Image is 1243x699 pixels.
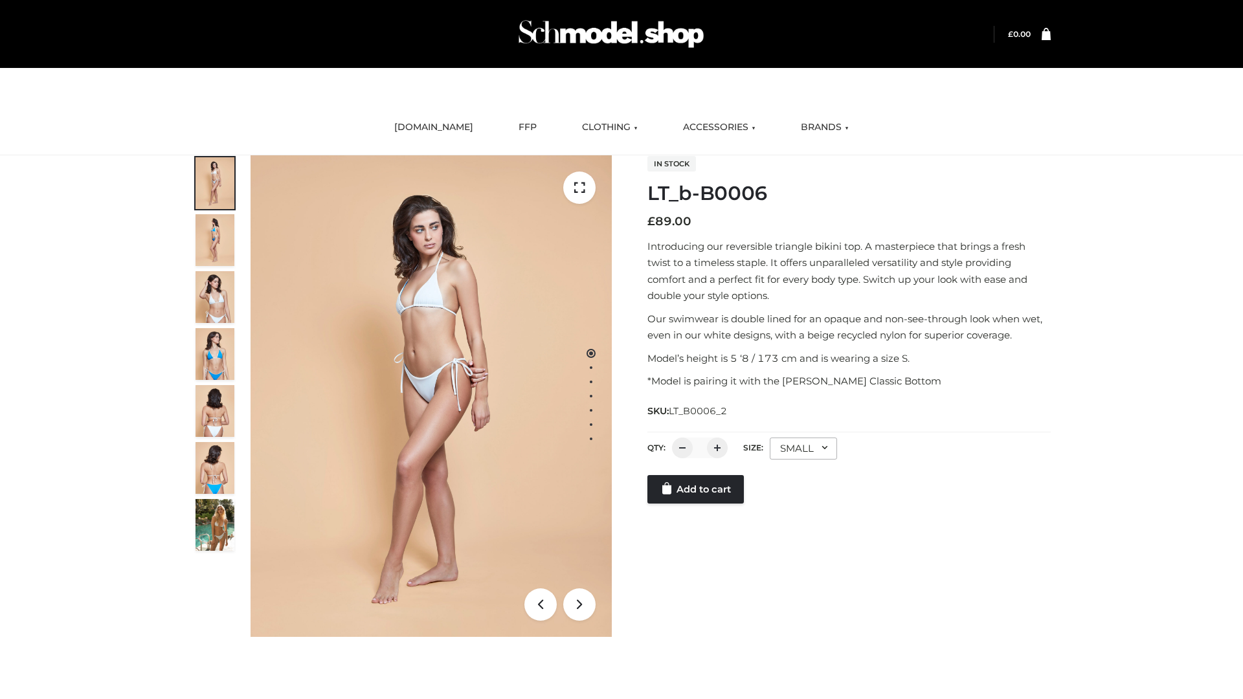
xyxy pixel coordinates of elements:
[770,438,837,460] div: SMALL
[647,373,1051,390] p: *Model is pairing it with the [PERSON_NAME] Classic Bottom
[1008,29,1031,39] bdi: 0.00
[514,8,708,60] img: Schmodel Admin 964
[509,113,546,142] a: FFP
[572,113,647,142] a: CLOTHING
[791,113,858,142] a: BRANDS
[673,113,765,142] a: ACCESSORIES
[251,155,612,637] img: LT_b-B0006
[647,311,1051,344] p: Our swimwear is double lined for an opaque and non-see-through look when wet, even in our white d...
[647,350,1051,367] p: Model’s height is 5 ‘8 / 173 cm and is wearing a size S.
[647,475,744,504] a: Add to cart
[647,156,696,172] span: In stock
[196,271,234,323] img: ArielClassicBikiniTop_CloudNine_AzureSky_OW114ECO_3-scaled.jpg
[647,214,655,228] span: £
[196,442,234,494] img: ArielClassicBikiniTop_CloudNine_AzureSky_OW114ECO_8-scaled.jpg
[669,405,727,417] span: LT_B0006_2
[647,403,728,419] span: SKU:
[385,113,483,142] a: [DOMAIN_NAME]
[196,499,234,551] img: Arieltop_CloudNine_AzureSky2.jpg
[196,385,234,437] img: ArielClassicBikiniTop_CloudNine_AzureSky_OW114ECO_7-scaled.jpg
[647,443,666,452] label: QTY:
[196,157,234,209] img: ArielClassicBikiniTop_CloudNine_AzureSky_OW114ECO_1-scaled.jpg
[1008,29,1031,39] a: £0.00
[743,443,763,452] label: Size:
[647,214,691,228] bdi: 89.00
[1008,29,1013,39] span: £
[647,182,1051,205] h1: LT_b-B0006
[196,214,234,266] img: ArielClassicBikiniTop_CloudNine_AzureSky_OW114ECO_2-scaled.jpg
[647,238,1051,304] p: Introducing our reversible triangle bikini top. A masterpiece that brings a fresh twist to a time...
[196,328,234,380] img: ArielClassicBikiniTop_CloudNine_AzureSky_OW114ECO_4-scaled.jpg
